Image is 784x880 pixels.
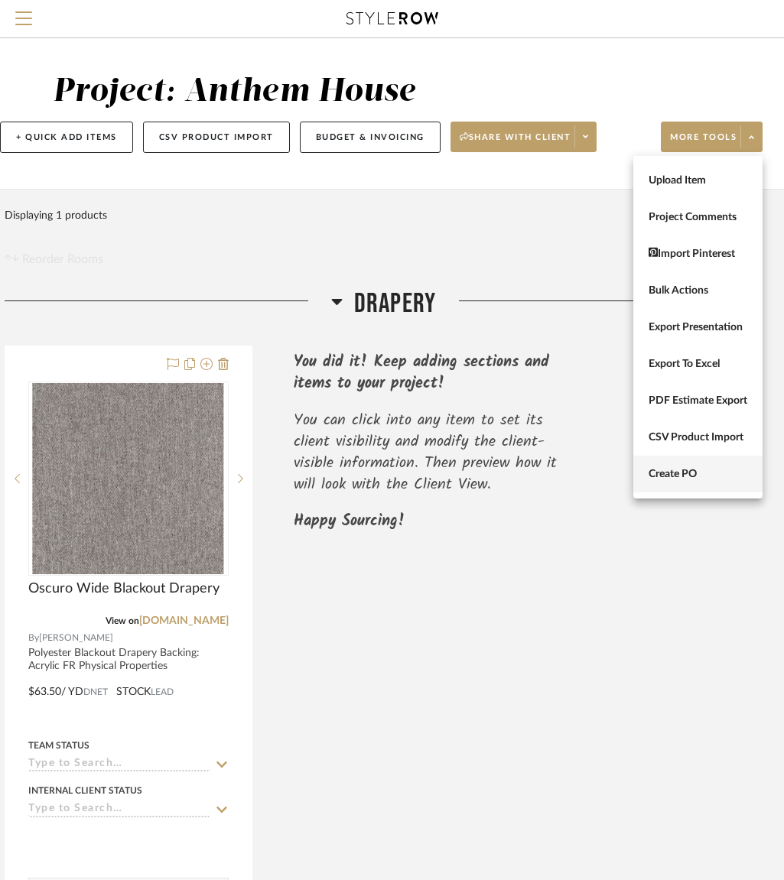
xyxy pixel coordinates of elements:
[649,174,747,187] span: Upload Item
[649,211,747,224] span: Project Comments
[649,431,747,444] span: CSV Product Import
[649,248,747,261] span: Import Pinterest
[649,468,747,481] span: Create PO
[649,358,747,371] span: Export To Excel
[649,395,747,408] span: PDF Estimate Export
[649,284,747,297] span: Bulk Actions
[649,321,747,334] span: Export Presentation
